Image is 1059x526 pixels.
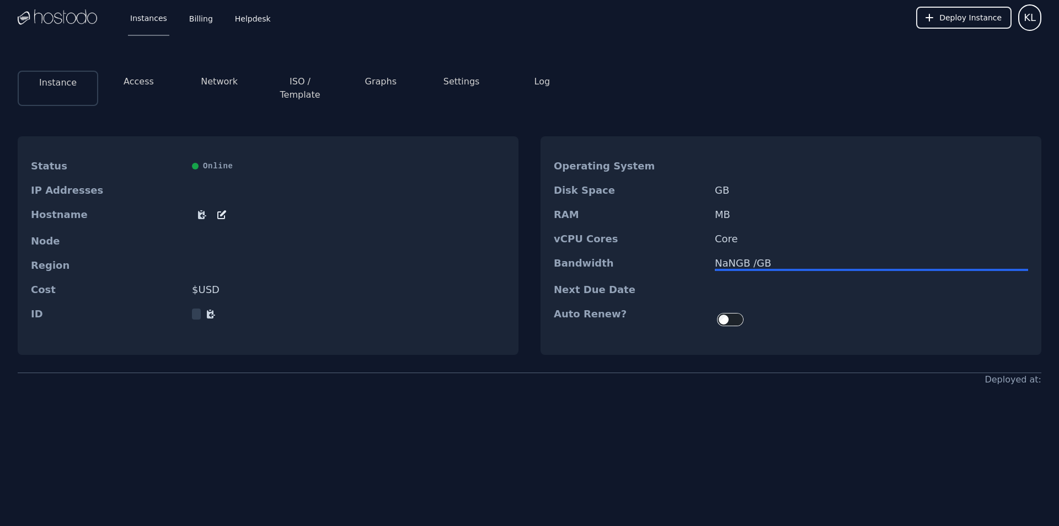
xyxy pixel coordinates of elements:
button: Access [124,75,154,88]
dt: RAM [554,209,706,220]
div: Online [192,161,505,172]
dd: $ USD [192,284,505,295]
dt: Cost [31,284,183,295]
button: Deploy Instance [916,7,1012,29]
dt: Node [31,236,183,247]
span: KL [1024,10,1036,25]
dd: Core [715,233,1028,245]
dt: Status [31,161,183,172]
dt: IP Addresses [31,185,183,196]
dd: MB [715,209,1028,220]
button: Network [201,75,238,88]
button: Log [534,75,550,88]
div: Deployed at: [985,373,1041,386]
button: User menu [1018,4,1041,31]
dd: GB [715,185,1028,196]
button: Instance [39,76,77,89]
dt: Region [31,260,183,271]
dt: Next Due Date [554,284,706,295]
dt: Bandwidth [554,258,706,271]
dt: Operating System [554,161,706,172]
dt: Hostname [31,209,183,222]
dt: ID [31,309,183,320]
span: Deploy Instance [939,12,1002,23]
div: NaN GB / GB [715,258,1028,269]
dt: Auto Renew? [554,309,706,331]
dt: vCPU Cores [554,233,706,245]
button: Settings [443,75,480,88]
button: Graphs [365,75,397,88]
button: ISO / Template [269,75,331,102]
dt: Disk Space [554,185,706,196]
img: Logo [18,9,97,26]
